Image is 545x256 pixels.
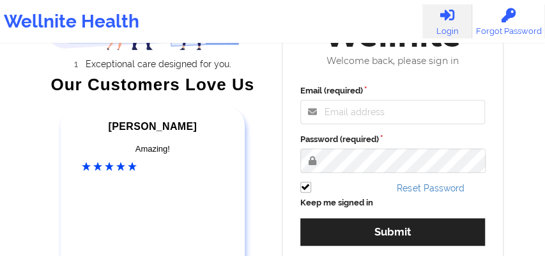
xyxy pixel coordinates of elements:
label: Password (required) [300,133,486,146]
span: [PERSON_NAME] [109,121,197,132]
li: Exceptional care designed for you. [62,59,255,69]
input: Email address [300,100,486,124]
label: Keep me signed in [300,196,373,209]
label: Email (required) [300,84,486,97]
a: Forgot Password [472,4,545,38]
a: Reset Password [397,183,464,193]
div: Amazing! [82,143,224,156]
div: Our Customers Love Us [50,78,255,91]
div: Welcome back, please sign in [291,56,495,67]
a: Login [422,4,472,38]
button: Submit [300,218,486,246]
